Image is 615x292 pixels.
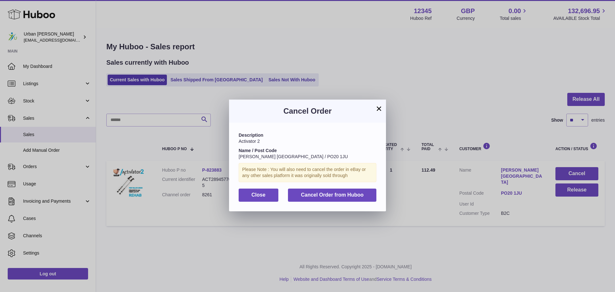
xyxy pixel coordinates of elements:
[375,105,383,112] button: ×
[239,189,278,202] button: Close
[239,154,348,159] span: [PERSON_NAME] [GEOGRAPHIC_DATA] / PO20 1JU
[239,163,376,182] div: Please Note : You will also need to cancel the order in eBay or any other sales platform it was o...
[239,139,260,144] span: Activator 2
[288,189,376,202] button: Cancel Order from Huboo
[301,192,364,198] span: Cancel Order from Huboo
[239,133,263,138] strong: Description
[251,192,266,198] span: Close
[239,106,376,116] h3: Cancel Order
[239,148,277,153] strong: Name / Post Code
